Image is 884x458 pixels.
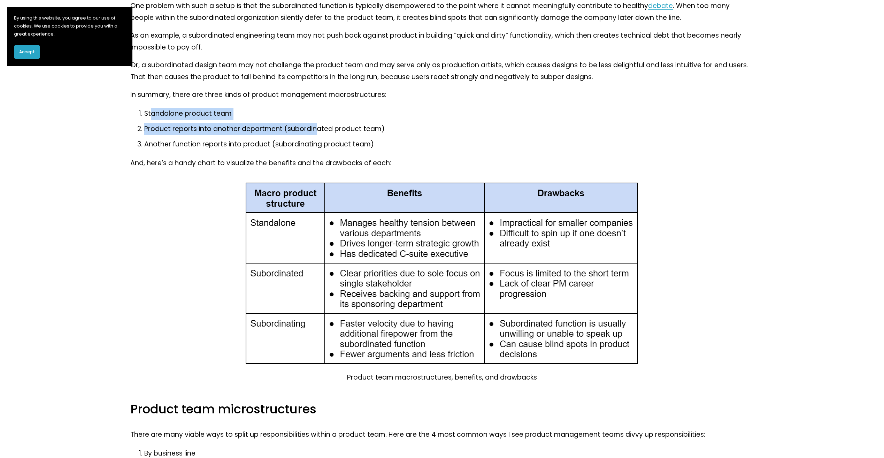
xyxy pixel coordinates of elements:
[144,123,754,135] p: Product reports into another department (subordinated product team)
[130,30,754,54] p: As an example, a subordinated engineering team may not push back against product in building “qui...
[144,138,754,151] p: Another function reports into product (subordinating product team)
[130,157,754,169] p: And, here’s a handy chart to visualize the benefits and the drawbacks of each:
[19,49,35,55] span: Accept
[244,372,639,384] p: Product team macrostructures, benefits, and drawbacks
[130,401,754,418] h3: Product team microstructures
[130,89,754,101] p: In summary, there are three kinds of product management macrostructures:
[14,14,125,38] p: By using this website, you agree to our use of cookies. We use cookies to provide you with a grea...
[7,7,132,66] section: Cookie banner
[130,429,754,441] p: There are many viable ways to split up responsibilities within a product team. Here are the 4 mos...
[14,45,40,59] button: Accept
[130,59,754,83] p: Or, a subordinated design team may not challenge the product team and may serve only as productio...
[144,108,754,120] p: Standalone product team
[648,1,673,10] a: debate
